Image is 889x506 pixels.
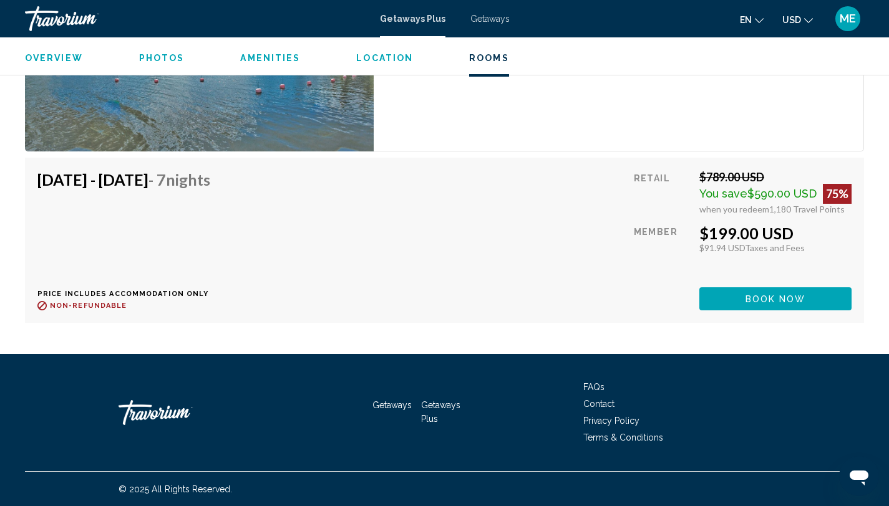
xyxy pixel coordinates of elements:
[25,6,367,31] a: Travorium
[148,170,210,189] span: - 7
[634,224,690,278] div: Member
[699,170,852,184] div: $789.00 USD
[699,187,747,200] span: You save
[119,484,232,494] span: © 2025 All Rights Reserved.
[740,11,764,29] button: Change language
[37,170,210,189] h4: [DATE] - [DATE]
[699,242,852,253] div: $91.94 USD
[25,52,83,64] button: Overview
[583,399,615,409] a: Contact
[745,242,805,253] span: Taxes and Fees
[37,290,220,298] p: Price includes accommodation only
[746,294,806,304] span: Book now
[372,400,412,410] a: Getaways
[469,53,509,63] span: Rooms
[421,400,460,424] a: Getaways Plus
[840,12,856,25] span: ME
[469,52,509,64] button: Rooms
[139,53,185,63] span: Photos
[699,287,852,310] button: Book now
[634,170,690,214] div: Retail
[782,15,801,25] span: USD
[50,302,127,310] span: Non-refundable
[782,11,813,29] button: Change currency
[470,14,510,24] a: Getaways
[747,187,817,200] span: $590.00 USD
[699,224,852,242] div: $199.00 USD
[119,394,243,431] a: Travorium
[769,204,845,214] span: 1,180 Travel Points
[832,6,864,32] button: User Menu
[139,52,185,64] button: Photos
[240,52,300,64] button: Amenities
[166,170,210,189] span: Nights
[839,456,879,496] iframe: Button to launch messaging window
[583,382,605,392] a: FAQs
[25,53,83,63] span: Overview
[699,204,769,214] span: when you redeem
[380,14,445,24] a: Getaways Plus
[583,416,639,426] a: Privacy Policy
[583,432,663,442] a: Terms & Conditions
[356,53,413,63] span: Location
[356,52,413,64] button: Location
[823,184,852,204] div: 75%
[740,15,752,25] span: en
[240,53,300,63] span: Amenities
